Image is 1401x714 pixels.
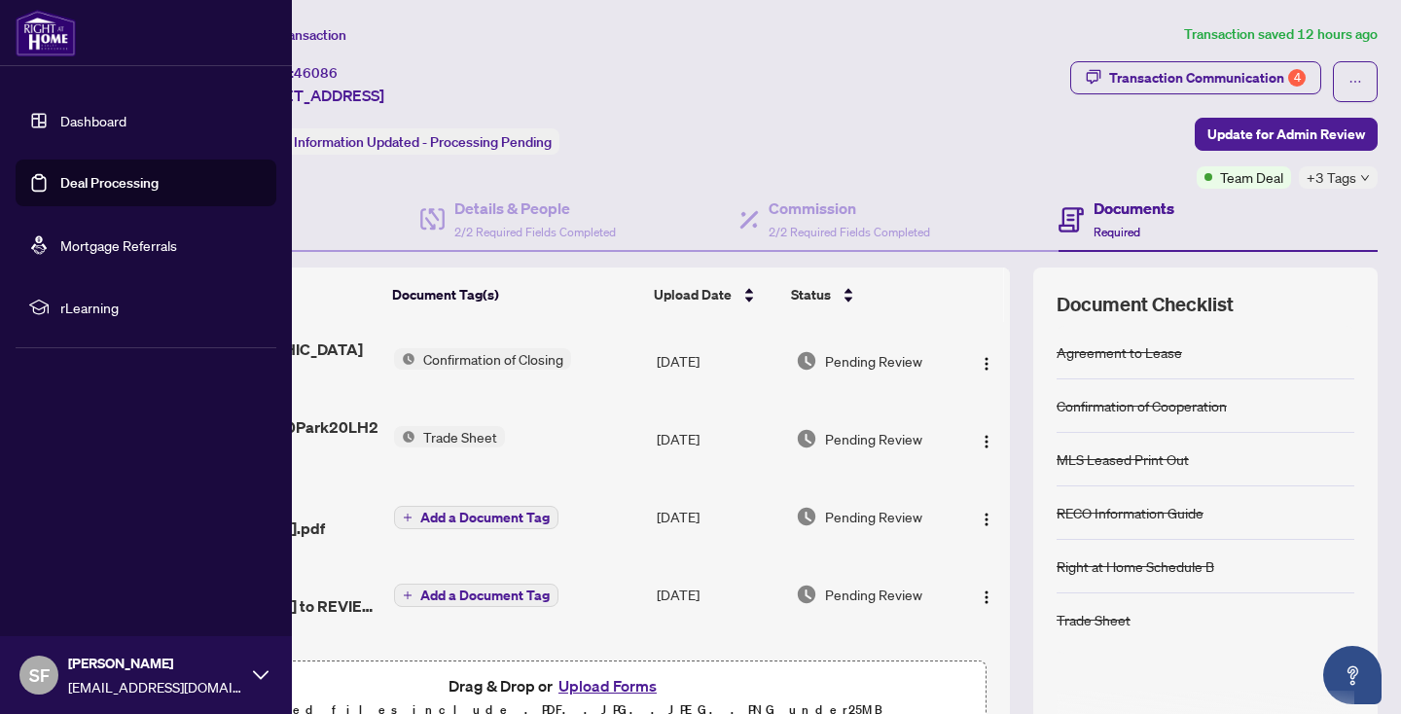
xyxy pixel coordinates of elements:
span: ellipsis [1348,75,1362,89]
button: Status IconTrade Sheet [394,426,505,447]
span: 2/2 Required Fields Completed [454,225,616,239]
span: Confirmation of Closing [415,348,571,370]
span: Update for Admin Review [1207,119,1365,150]
span: Add a Document Tag [420,589,550,602]
button: Add a Document Tag [394,505,558,530]
span: plus [403,513,413,522]
button: Transaction Communication4 [1070,61,1321,94]
h4: Documents [1094,196,1174,220]
img: Status Icon [394,348,415,370]
button: Open asap [1323,646,1382,704]
td: [DATE] [649,555,787,633]
img: Document Status [796,584,817,605]
img: Document Status [796,428,817,449]
span: Upload Date [654,284,732,305]
span: Pending Review [825,350,922,372]
td: [DATE] [649,322,787,400]
span: 2/2 Required Fields Completed [769,225,930,239]
span: 46086 [294,64,338,82]
button: Add a Document Tag [394,506,558,529]
th: Status [783,268,955,322]
h4: Commission [769,196,930,220]
span: View Transaction [242,26,346,44]
span: SF [29,661,50,689]
button: Add a Document Tag [394,583,558,608]
span: Add a Document Tag [420,511,550,524]
div: Agreement to Lease [1057,341,1182,363]
span: Pending Review [825,584,922,605]
button: Status IconConfirmation of Closing [394,348,571,370]
button: Upload Forms [553,673,663,698]
span: Required [1094,225,1140,239]
span: Pending Review [825,506,922,527]
img: Logo [979,512,994,527]
span: [STREET_ADDRESS] [241,84,384,107]
span: [EMAIL_ADDRESS][DOMAIN_NAME] [68,676,243,697]
span: Pending Review [825,428,922,449]
span: plus [403,590,413,600]
td: [DATE] [649,400,787,478]
span: +3 Tags [1307,166,1356,189]
span: Document Checklist [1057,291,1234,318]
span: [PERSON_NAME] [68,653,243,674]
img: logo [16,10,76,56]
div: Status: [241,128,559,155]
div: 4 [1288,69,1306,87]
span: Information Updated - Processing Pending [294,133,552,151]
td: [DATE] [649,633,787,711]
img: Logo [979,356,994,372]
span: Drag & Drop or [449,673,663,698]
button: Logo [971,501,1002,532]
div: Trade Sheet [1057,609,1131,630]
img: Document Status [796,506,817,527]
h4: Details & People [454,196,616,220]
img: Status Icon [394,426,415,447]
button: Logo [971,579,1002,610]
span: Team Deal [1220,166,1283,188]
article: Transaction saved 12 hours ago [1184,23,1378,46]
button: Add a Document Tag [394,584,558,607]
img: Logo [979,589,994,605]
span: down [1360,173,1370,183]
span: rLearning [60,297,263,318]
div: Transaction Communication [1109,62,1306,93]
button: Logo [971,423,1002,454]
td: [DATE] [649,478,787,555]
a: Deal Processing [60,174,159,192]
span: Status [791,284,831,305]
div: Right at Home Schedule B [1057,555,1214,577]
img: Document Status [796,350,817,372]
div: Confirmation of Cooperation [1057,395,1227,416]
button: Update for Admin Review [1195,118,1378,151]
img: Logo [979,434,994,449]
th: Document Tag(s) [384,268,646,322]
div: MLS Leased Print Out [1057,448,1189,470]
div: RECO Information Guide [1057,502,1203,523]
span: Trade Sheet [415,426,505,447]
th: Upload Date [646,268,783,322]
button: Logo [971,345,1002,376]
a: Mortgage Referrals [60,236,177,254]
a: Dashboard [60,112,126,129]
